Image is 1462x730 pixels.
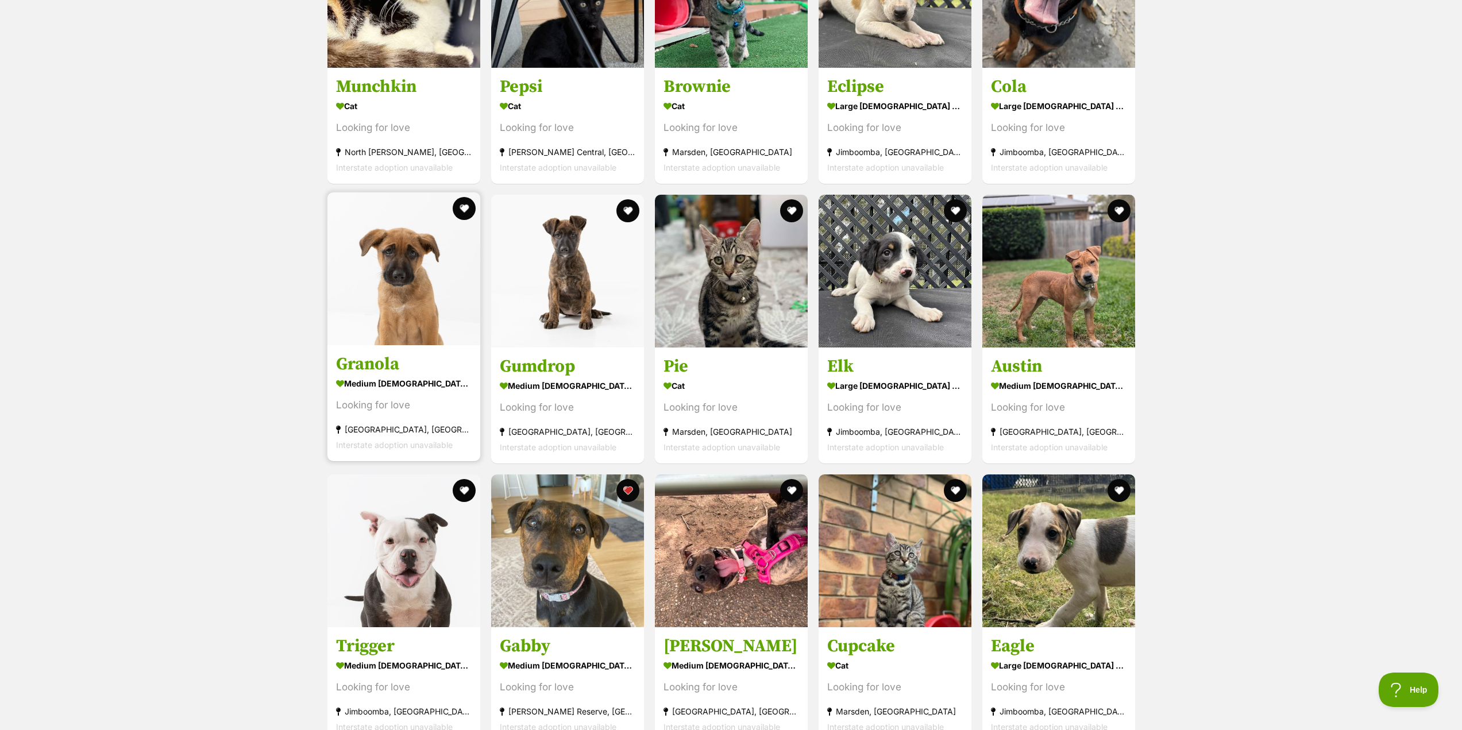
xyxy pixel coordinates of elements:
span: Interstate adoption unavailable [500,163,616,172]
div: medium [DEMOGRAPHIC_DATA] Dog [500,658,635,674]
div: large [DEMOGRAPHIC_DATA] Dog [827,377,963,394]
div: large [DEMOGRAPHIC_DATA] Dog [991,98,1127,114]
div: [PERSON_NAME] Reserve, [GEOGRAPHIC_DATA] [500,704,635,720]
img: Porter [655,474,808,627]
div: [GEOGRAPHIC_DATA], [GEOGRAPHIC_DATA] [991,424,1127,439]
span: Interstate adoption unavailable [827,442,944,452]
button: favourite [616,199,639,222]
div: Marsden, [GEOGRAPHIC_DATA] [664,424,799,439]
div: Looking for love [991,120,1127,136]
h3: Gumdrop [500,356,635,377]
a: Eclipse large [DEMOGRAPHIC_DATA] Dog Looking for love Jimboomba, [GEOGRAPHIC_DATA] Interstate ado... [819,67,971,184]
h3: Pie [664,356,799,377]
h3: Eagle [991,636,1127,658]
a: Granola medium [DEMOGRAPHIC_DATA] Dog Looking for love [GEOGRAPHIC_DATA], [GEOGRAPHIC_DATA] Inter... [327,345,480,461]
div: Jimboomba, [GEOGRAPHIC_DATA] [827,144,963,160]
div: Cat [664,98,799,114]
div: Looking for love [500,120,635,136]
span: Interstate adoption unavailable [664,442,780,452]
h3: Cupcake [827,636,963,658]
img: Granola [327,192,480,345]
h3: Munchkin [336,76,472,98]
div: medium [DEMOGRAPHIC_DATA] Dog [336,375,472,392]
div: North [PERSON_NAME], [GEOGRAPHIC_DATA] [336,144,472,160]
a: Elk large [DEMOGRAPHIC_DATA] Dog Looking for love Jimboomba, [GEOGRAPHIC_DATA] Interstate adoptio... [819,347,971,464]
button: favourite [944,479,967,502]
button: favourite [616,479,639,502]
div: large [DEMOGRAPHIC_DATA] Dog [991,658,1127,674]
span: Interstate adoption unavailable [991,442,1108,452]
div: medium [DEMOGRAPHIC_DATA] Dog [500,377,635,394]
div: Looking for love [827,680,963,696]
div: Looking for love [991,680,1127,696]
h3: Trigger [336,636,472,658]
h3: Elk [827,356,963,377]
a: Brownie Cat Looking for love Marsden, [GEOGRAPHIC_DATA] Interstate adoption unavailable favourite [655,67,808,184]
img: Elk [819,195,971,347]
button: favourite [780,479,803,502]
div: Looking for love [336,680,472,696]
div: [GEOGRAPHIC_DATA], [GEOGRAPHIC_DATA] [336,422,472,437]
div: Cat [664,377,799,394]
div: [GEOGRAPHIC_DATA], [GEOGRAPHIC_DATA] [664,704,799,720]
div: Marsden, [GEOGRAPHIC_DATA] [664,144,799,160]
div: Looking for love [827,120,963,136]
div: Marsden, [GEOGRAPHIC_DATA] [827,704,963,720]
h3: Cola [991,76,1127,98]
a: Pie Cat Looking for love Marsden, [GEOGRAPHIC_DATA] Interstate adoption unavailable favourite [655,347,808,464]
img: Pie [655,195,808,347]
button: favourite [453,197,476,220]
div: Looking for love [336,120,472,136]
img: Gumdrop [491,195,644,347]
a: Gumdrop medium [DEMOGRAPHIC_DATA] Dog Looking for love [GEOGRAPHIC_DATA], [GEOGRAPHIC_DATA] Inter... [491,347,644,464]
a: Pepsi Cat Looking for love [PERSON_NAME] Central, [GEOGRAPHIC_DATA] Interstate adoption unavailab... [491,67,644,184]
div: Cat [827,658,963,674]
a: Austin medium [DEMOGRAPHIC_DATA] Dog Looking for love [GEOGRAPHIC_DATA], [GEOGRAPHIC_DATA] Inters... [982,347,1135,464]
button: favourite [1108,199,1131,222]
a: Munchkin Cat Looking for love North [PERSON_NAME], [GEOGRAPHIC_DATA] Interstate adoption unavaila... [327,67,480,184]
div: Looking for love [500,680,635,696]
span: Interstate adoption unavailable [991,163,1108,172]
div: Looking for love [336,397,472,413]
h3: Brownie [664,76,799,98]
h3: Gabby [500,636,635,658]
img: Trigger [327,474,480,627]
div: Looking for love [664,400,799,415]
div: large [DEMOGRAPHIC_DATA] Dog [827,98,963,114]
div: Jimboomba, [GEOGRAPHIC_DATA] [336,704,472,720]
div: Looking for love [827,400,963,415]
span: Interstate adoption unavailable [500,442,616,452]
div: medium [DEMOGRAPHIC_DATA] Dog [336,658,472,674]
div: [GEOGRAPHIC_DATA], [GEOGRAPHIC_DATA] [500,424,635,439]
div: Jimboomba, [GEOGRAPHIC_DATA] [827,424,963,439]
button: favourite [453,479,476,502]
div: Jimboomba, [GEOGRAPHIC_DATA] [991,704,1127,720]
span: Interstate adoption unavailable [827,163,944,172]
div: medium [DEMOGRAPHIC_DATA] Dog [664,658,799,674]
button: favourite [780,199,803,222]
button: favourite [1108,479,1131,502]
h3: [PERSON_NAME] [664,636,799,658]
div: Cat [500,98,635,114]
div: Jimboomba, [GEOGRAPHIC_DATA] [991,144,1127,160]
button: favourite [944,199,967,222]
img: Cupcake [819,474,971,627]
div: Looking for love [664,120,799,136]
span: Interstate adoption unavailable [336,440,453,450]
span: Interstate adoption unavailable [664,163,780,172]
div: medium [DEMOGRAPHIC_DATA] Dog [991,377,1127,394]
div: [PERSON_NAME] Central, [GEOGRAPHIC_DATA] [500,144,635,160]
h3: Granola [336,353,472,375]
div: Looking for love [500,400,635,415]
img: Gabby [491,474,644,627]
h3: Austin [991,356,1127,377]
a: Cola large [DEMOGRAPHIC_DATA] Dog Looking for love Jimboomba, [GEOGRAPHIC_DATA] Interstate adopti... [982,67,1135,184]
div: Looking for love [991,400,1127,415]
div: Looking for love [664,680,799,696]
h3: Pepsi [500,76,635,98]
iframe: Help Scout Beacon - Open [1379,673,1439,707]
img: Eagle [982,474,1135,627]
img: Austin [982,195,1135,347]
h3: Eclipse [827,76,963,98]
div: Cat [336,98,472,114]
